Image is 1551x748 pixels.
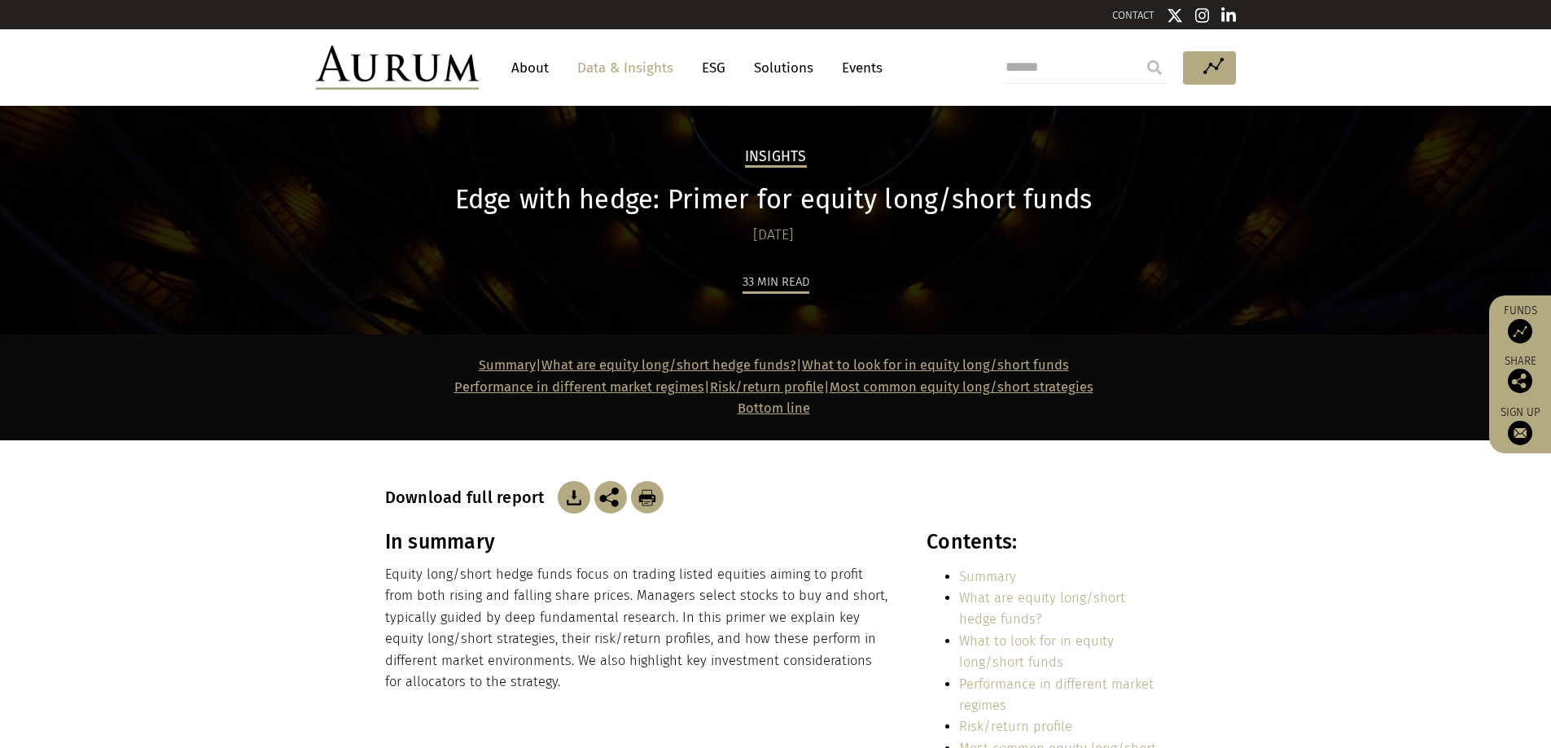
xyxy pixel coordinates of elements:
a: CONTACT [1112,9,1154,21]
a: What are equity long/short hedge funds? [541,357,796,373]
a: Performance in different market regimes [454,379,704,395]
a: What to look for in equity long/short funds [802,357,1069,373]
a: What to look for in equity long/short funds [959,633,1114,670]
a: Events [834,53,883,83]
a: Bottom line [738,400,810,416]
a: Performance in different market regimes [959,676,1154,713]
a: About [503,53,557,83]
h3: Contents: [927,530,1162,554]
h1: Edge with hedge: Primer for equity long/short funds [385,184,1163,216]
img: Sign up to our newsletter [1508,421,1532,445]
img: Download Article [558,481,590,514]
h3: In summary [385,530,892,554]
a: What are equity long/short hedge funds? [959,590,1125,627]
a: ESG [694,53,734,83]
h3: Download full report [385,488,554,507]
img: Access Funds [1508,319,1532,343]
a: Sign up [1497,405,1543,445]
input: Submit [1138,51,1171,84]
a: Data & Insights [569,53,681,83]
div: [DATE] [385,224,1163,247]
p: Equity long/short hedge funds focus on trading listed equities aiming to profit from both rising ... [385,564,892,693]
div: Share [1497,356,1543,393]
a: Funds [1497,304,1543,343]
img: Download Article [631,481,664,514]
img: Instagram icon [1195,7,1210,24]
h2: Insights [745,148,807,168]
a: Risk/return profile [710,379,824,395]
img: Share this post [1508,369,1532,393]
img: Aurum [316,46,479,90]
a: Risk/return profile [959,719,1072,734]
img: Twitter icon [1167,7,1183,24]
img: Share this post [594,481,627,514]
div: 33 min read [743,272,809,294]
a: Summary [479,357,536,373]
a: Most common equity long/short strategies [830,379,1093,395]
strong: | | | | [454,357,1093,416]
a: Summary [959,569,1016,584]
a: Solutions [746,53,822,83]
img: Linkedin icon [1221,7,1236,24]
